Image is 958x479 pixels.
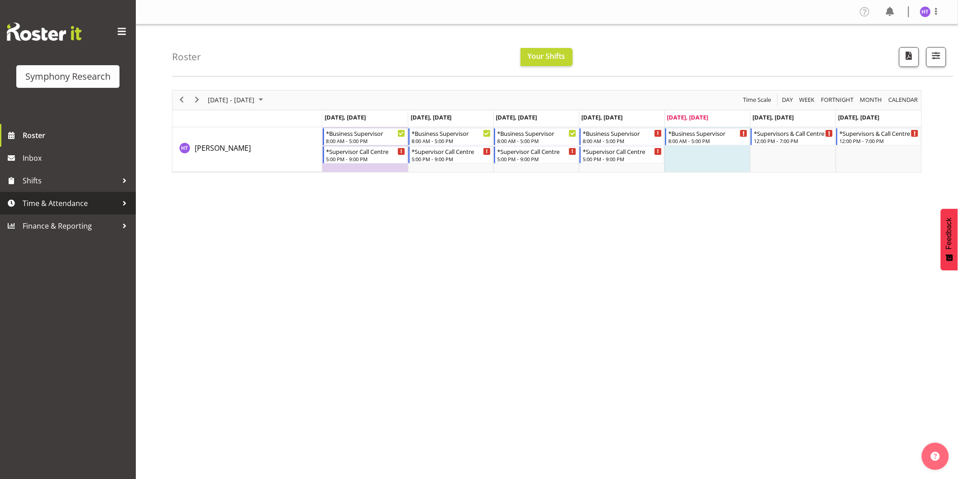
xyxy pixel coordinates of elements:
[580,128,664,145] div: Hal Thomas"s event - *Business Supervisor Begin From Thursday, September 25, 2025 at 8:00:00 AM G...
[887,94,920,105] button: Month
[172,90,922,172] div: Timeline Week of September 26, 2025
[172,127,322,172] td: Hal Thomas resource
[494,128,579,145] div: Hal Thomas"s event - *Business Supervisor Begin From Wednesday, September 24, 2025 at 8:00:00 AM ...
[205,91,268,110] div: September 22 - 28, 2025
[583,137,662,144] div: 8:00 AM - 5:00 PM
[323,146,407,163] div: Hal Thomas"s event - *Supervisor Call Centre Begin From Monday, September 22, 2025 at 5:00:00 PM ...
[23,196,118,210] span: Time & Attendance
[859,94,884,105] button: Timeline Month
[412,137,491,144] div: 8:00 AM - 5:00 PM
[781,94,795,105] button: Timeline Day
[325,113,366,121] span: [DATE], [DATE]
[412,147,491,156] div: *Supervisor Call Centre
[174,91,189,110] div: previous period
[899,47,919,67] button: Download a PDF of the roster according to the set date range.
[323,128,407,145] div: Hal Thomas"s event - *Business Supervisor Begin From Monday, September 22, 2025 at 8:00:00 AM GMT...
[497,147,576,156] div: *Supervisor Call Centre
[836,128,921,145] div: Hal Thomas"s event - *Supervisors & Call Centre Weekend Begin From Sunday, September 28, 2025 at ...
[496,113,537,121] span: [DATE], [DATE]
[839,129,919,138] div: *Supervisors & Call Centre Weekend
[888,94,919,105] span: calendar
[941,209,958,270] button: Feedback - Show survey
[583,147,662,156] div: *Supervisor Call Centre
[326,137,405,144] div: 8:00 AM - 5:00 PM
[412,129,491,138] div: *Business Supervisor
[25,70,110,83] div: Symphony Research
[494,146,579,163] div: Hal Thomas"s event - *Supervisor Call Centre Begin From Wednesday, September 24, 2025 at 5:00:00 ...
[195,143,251,153] a: [PERSON_NAME]
[23,174,118,187] span: Shifts
[176,94,188,105] button: Previous
[742,94,772,105] span: Time Scale
[667,113,709,121] span: [DATE], [DATE]
[668,129,747,138] div: *Business Supervisor
[920,6,931,17] img: hal-thomas1264.jpg
[7,23,81,41] img: Rosterit website logo
[820,94,856,105] button: Fortnight
[497,129,576,138] div: *Business Supervisor
[326,155,405,163] div: 5:00 PM - 9:00 PM
[839,137,919,144] div: 12:00 PM - 7:00 PM
[326,147,405,156] div: *Supervisor Call Centre
[189,91,205,110] div: next period
[195,143,251,153] span: [PERSON_NAME]
[23,219,118,233] span: Finance & Reporting
[754,129,833,138] div: *Supervisors & Call Centre Weekend
[322,127,921,172] table: Timeline Week of September 26, 2025
[754,137,833,144] div: 12:00 PM - 7:00 PM
[859,94,883,105] span: Month
[172,52,201,62] h4: Roster
[580,146,664,163] div: Hal Thomas"s event - *Supervisor Call Centre Begin From Thursday, September 25, 2025 at 5:00:00 P...
[781,94,794,105] span: Day
[668,137,747,144] div: 8:00 AM - 5:00 PM
[207,94,255,105] span: [DATE] - [DATE]
[408,146,493,163] div: Hal Thomas"s event - *Supervisor Call Centre Begin From Tuesday, September 23, 2025 at 5:00:00 PM...
[326,129,405,138] div: *Business Supervisor
[528,51,565,61] span: Your Shifts
[583,155,662,163] div: 5:00 PM - 9:00 PM
[926,47,946,67] button: Filter Shifts
[838,113,880,121] span: [DATE], [DATE]
[665,128,750,145] div: Hal Thomas"s event - *Business Supervisor Begin From Friday, September 26, 2025 at 8:00:00 AM GMT...
[521,48,573,66] button: Your Shifts
[820,94,855,105] span: Fortnight
[798,94,817,105] button: Timeline Week
[497,155,576,163] div: 5:00 PM - 9:00 PM
[497,137,576,144] div: 8:00 AM - 5:00 PM
[751,128,835,145] div: Hal Thomas"s event - *Supervisors & Call Centre Weekend Begin From Saturday, September 27, 2025 a...
[206,94,267,105] button: September 2025
[799,94,816,105] span: Week
[23,151,131,165] span: Inbox
[408,128,493,145] div: Hal Thomas"s event - *Business Supervisor Begin From Tuesday, September 23, 2025 at 8:00:00 AM GM...
[742,94,773,105] button: Time Scale
[945,218,953,249] span: Feedback
[753,113,794,121] span: [DATE], [DATE]
[191,94,203,105] button: Next
[412,155,491,163] div: 5:00 PM - 9:00 PM
[23,129,131,142] span: Roster
[411,113,452,121] span: [DATE], [DATE]
[931,452,940,461] img: help-xxl-2.png
[582,113,623,121] span: [DATE], [DATE]
[583,129,662,138] div: *Business Supervisor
